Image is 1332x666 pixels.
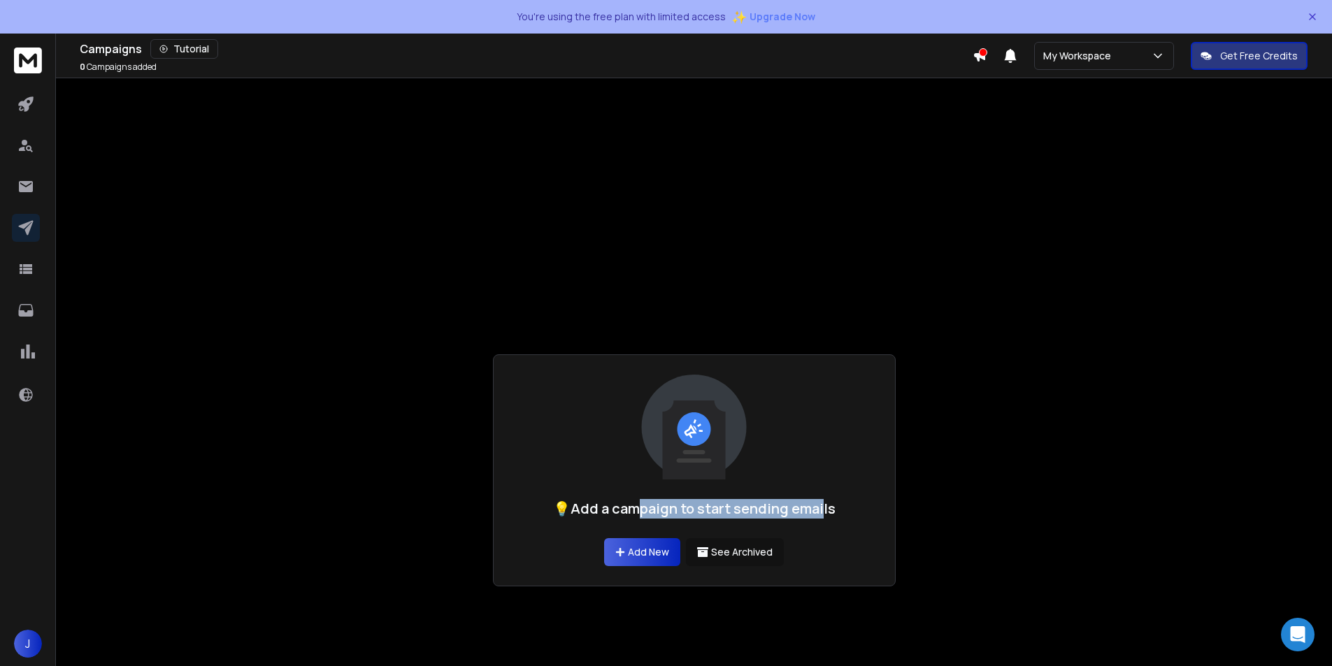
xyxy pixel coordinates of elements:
[604,538,680,566] a: Add New
[80,39,973,59] div: Campaigns
[731,7,747,27] span: ✨
[1281,618,1315,651] div: Open Intercom Messenger
[1191,42,1308,70] button: Get Free Credits
[731,3,815,31] button: ✨Upgrade Now
[1220,49,1298,63] p: Get Free Credits
[553,499,836,519] h1: 💡Add a campaign to start sending emails
[14,630,42,658] button: J
[517,10,726,24] p: You're using the free plan with limited access
[150,39,218,59] button: Tutorial
[80,61,85,73] span: 0
[1043,49,1117,63] p: My Workspace
[80,61,157,73] p: Campaigns added
[750,10,815,24] span: Upgrade Now
[686,538,784,566] button: See Archived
